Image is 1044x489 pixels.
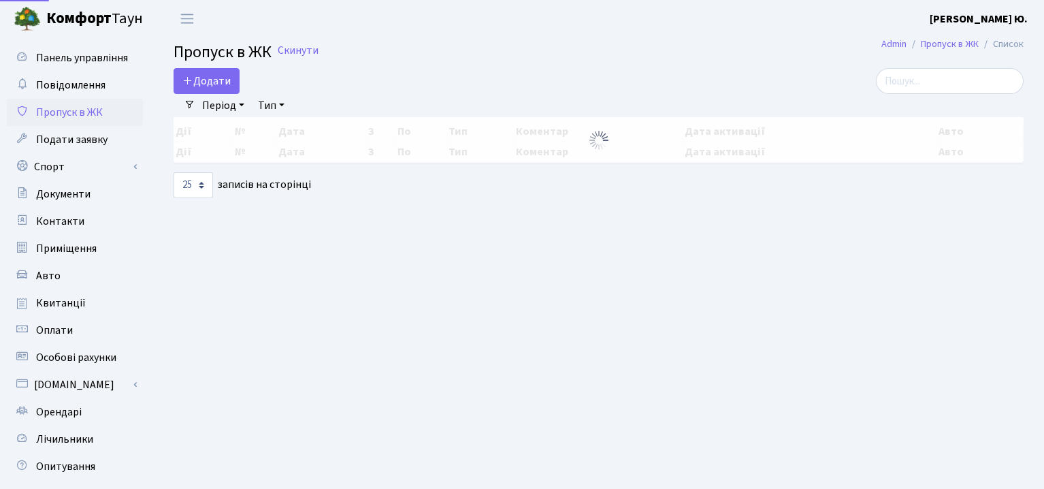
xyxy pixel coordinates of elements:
[7,398,143,426] a: Орендарі
[36,459,95,474] span: Опитування
[7,426,143,453] a: Лічильники
[7,180,143,208] a: Документи
[36,296,86,311] span: Квитанції
[174,40,272,64] span: Пропуск в ЖК
[170,7,204,30] button: Переключити навігацію
[36,132,108,147] span: Подати заявку
[930,11,1028,27] a: [PERSON_NAME] Ю.
[7,317,143,344] a: Оплати
[7,44,143,72] a: Панель управління
[881,37,907,51] a: Admin
[7,344,143,371] a: Особові рахунки
[36,50,128,65] span: Панель управління
[36,105,103,120] span: Пропуск в ЖК
[182,74,231,89] span: Додати
[174,172,311,198] label: записів на сторінці
[278,44,319,57] a: Скинути
[7,208,143,235] a: Контакти
[46,7,143,31] span: Таун
[588,129,610,151] img: Обробка...
[252,94,290,117] a: Тип
[7,99,143,126] a: Пропуск в ЖК
[7,262,143,289] a: Авто
[7,371,143,398] a: [DOMAIN_NAME]
[930,12,1028,27] b: [PERSON_NAME] Ю.
[7,126,143,153] a: Подати заявку
[36,214,84,229] span: Контакти
[36,432,93,447] span: Лічильники
[36,187,91,202] span: Документи
[36,78,105,93] span: Повідомлення
[36,350,116,365] span: Особові рахунки
[979,37,1024,52] li: Список
[876,68,1024,94] input: Пошук...
[7,453,143,480] a: Опитування
[7,72,143,99] a: Повідомлення
[7,153,143,180] a: Спорт
[36,268,61,283] span: Авто
[174,172,213,198] select: записів на сторінці
[14,5,41,33] img: logo.png
[921,37,979,51] a: Пропуск в ЖК
[174,68,240,94] a: Додати
[861,30,1044,59] nav: breadcrumb
[36,405,82,420] span: Орендарі
[36,323,73,338] span: Оплати
[7,289,143,317] a: Квитанції
[36,241,97,256] span: Приміщення
[197,94,250,117] a: Період
[7,235,143,262] a: Приміщення
[46,7,112,29] b: Комфорт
